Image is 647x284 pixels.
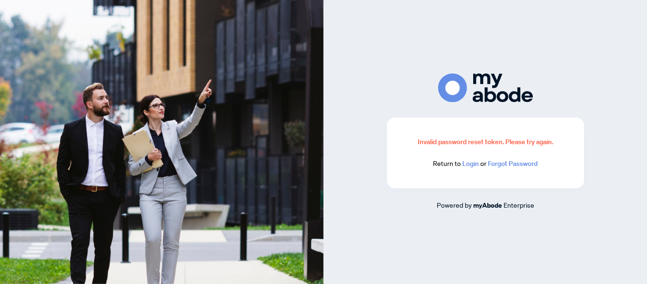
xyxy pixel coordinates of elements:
[488,159,538,168] a: Forgot Password
[462,159,479,168] a: Login
[438,73,533,102] img: ma-logo
[473,200,502,211] a: myAbode
[410,137,561,147] div: Invalid password reset token. Please try again.
[410,158,561,169] div: Return to or
[503,201,534,209] span: Enterprise
[437,201,472,209] span: Powered by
